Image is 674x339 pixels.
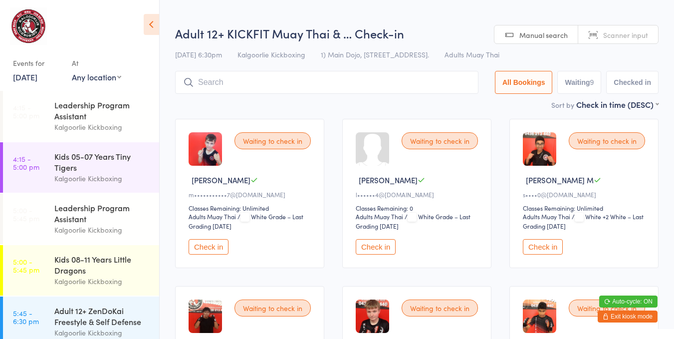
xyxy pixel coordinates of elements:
[3,245,159,296] a: 5:00 -5:45 pmKids 08-11 Years Little DragonsKalgoorlie Kickboxing
[189,132,222,166] img: image1740196896.png
[606,71,659,94] button: Checked in
[603,30,648,40] span: Scanner input
[54,99,151,121] div: Leadership Program Assistant
[189,190,314,199] div: m•••••••••••7@[DOMAIN_NAME]
[175,49,222,59] span: [DATE] 6:30pm
[54,305,151,327] div: Adult 12+ ZenDoKai Freestyle & Self Defense
[13,206,39,222] time: 5:00 - 5:45 pm
[54,224,151,236] div: Kalgoorlie Kickboxing
[10,7,47,45] img: Kalgoorlie Kickboxing
[13,103,39,119] time: 4:15 - 5:00 pm
[523,204,648,212] div: Classes Remaining: Unlimited
[175,25,659,41] h2: Adult 12+ KICKFIT Muay Thai & … Check-in
[356,212,403,221] div: Adults Muay Thai
[523,190,648,199] div: s••••0@[DOMAIN_NAME]
[523,132,556,166] img: image1717814275.png
[576,99,659,110] div: Check in time (DESC)
[356,239,396,255] button: Check in
[3,142,159,193] a: 4:15 -5:00 pmKids 05-07 Years Tiny TigersKalgoorlie Kickboxing
[569,300,645,317] div: Waiting to check in
[189,204,314,212] div: Classes Remaining: Unlimited
[599,296,658,308] button: Auto-cycle: ON
[54,202,151,224] div: Leadership Program Assistant
[13,71,37,82] a: [DATE]
[356,204,481,212] div: Classes Remaining: 0
[72,71,121,82] div: Any location
[237,49,305,59] span: Kalgoorlie Kickboxing
[13,309,39,325] time: 5:45 - 6:30 pm
[523,239,563,255] button: Check in
[54,151,151,173] div: Kids 05-07 Years Tiny Tigers
[523,212,570,221] div: Adults Muay Thai
[189,239,228,255] button: Check in
[192,175,250,185] span: [PERSON_NAME]
[526,175,594,185] span: [PERSON_NAME] M
[359,175,418,185] span: [PERSON_NAME]
[356,300,389,333] img: image1718620194.png
[356,190,481,199] div: l••••••4@[DOMAIN_NAME]
[54,327,151,339] div: Kalgoorlie Kickboxing
[189,212,236,221] div: Adults Muay Thai
[54,276,151,287] div: Kalgoorlie Kickboxing
[54,173,151,184] div: Kalgoorlie Kickboxing
[3,91,159,141] a: 4:15 -5:00 pmLeadership Program AssistantKalgoorlie Kickboxing
[445,49,499,59] span: Adults Muay Thai
[598,311,658,323] button: Exit kiosk mode
[72,55,121,71] div: At
[495,71,553,94] button: All Bookings
[551,100,574,110] label: Sort by
[519,30,568,40] span: Manual search
[234,132,311,149] div: Waiting to check in
[54,254,151,276] div: Kids 08-11 Years Little Dragons
[402,300,478,317] div: Waiting to check in
[321,49,429,59] span: 1) Main Dojo, [STREET_ADDRESS].
[13,55,62,71] div: Events for
[189,300,222,333] img: image1748949611.png
[402,132,478,149] div: Waiting to check in
[3,194,159,244] a: 5:00 -5:45 pmLeadership Program AssistantKalgoorlie Kickboxing
[13,155,39,171] time: 4:15 - 5:00 pm
[569,132,645,149] div: Waiting to check in
[234,300,311,317] div: Waiting to check in
[175,71,478,94] input: Search
[557,71,601,94] button: Waiting9
[13,258,39,274] time: 5:00 - 5:45 pm
[54,121,151,133] div: Kalgoorlie Kickboxing
[590,78,594,86] div: 9
[523,300,556,333] img: image1750479506.png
